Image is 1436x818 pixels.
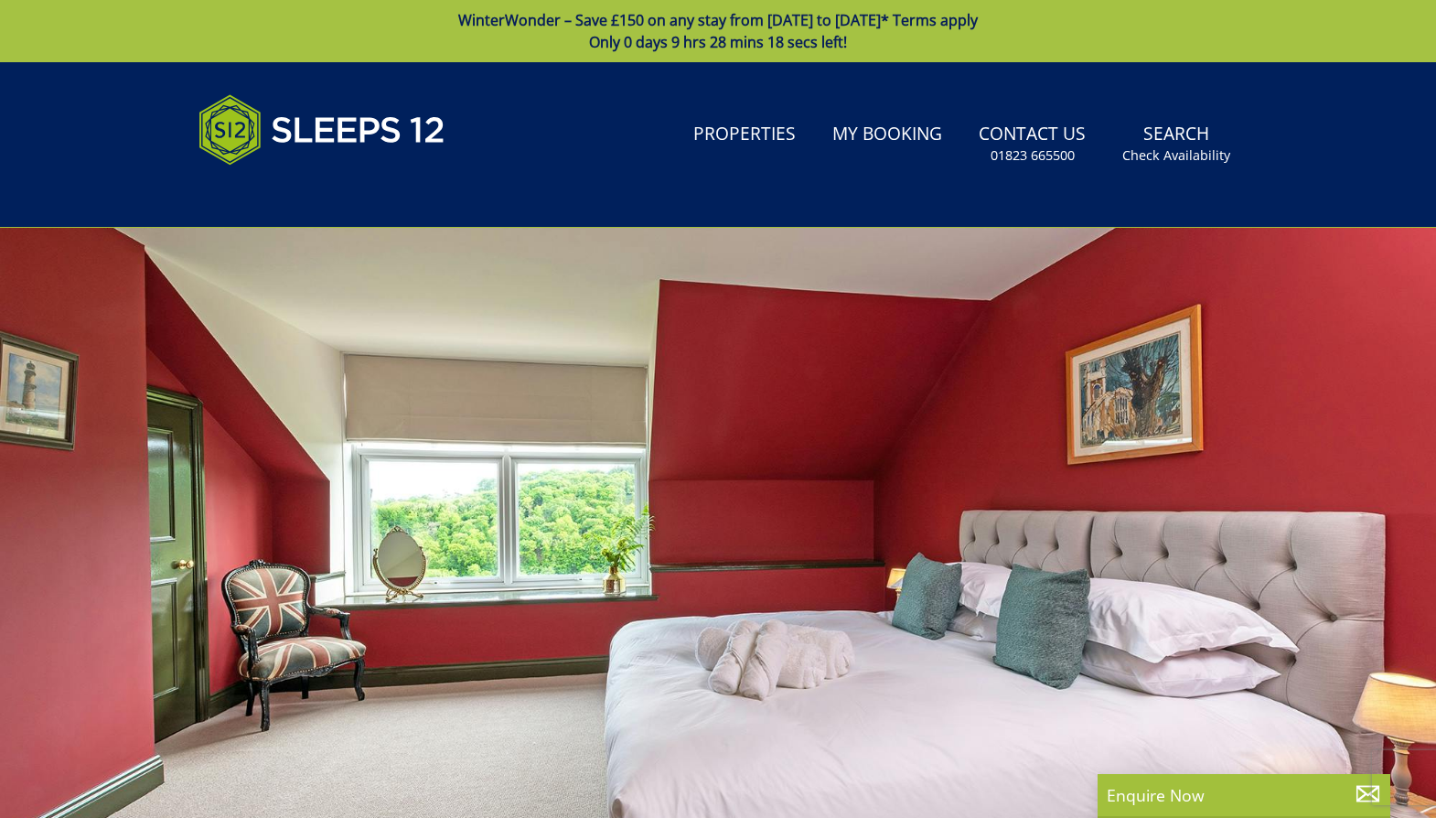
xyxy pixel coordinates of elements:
[971,114,1093,174] a: Contact Us01823 665500
[1122,146,1230,165] small: Check Availability
[1107,783,1381,807] p: Enquire Now
[686,114,803,156] a: Properties
[1115,114,1238,174] a: SearchCheck Availability
[825,114,949,156] a: My Booking
[189,187,381,202] iframe: Customer reviews powered by Trustpilot
[589,32,847,52] span: Only 0 days 9 hrs 28 mins 18 secs left!
[198,84,445,176] img: Sleeps 12
[991,146,1075,165] small: 01823 665500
